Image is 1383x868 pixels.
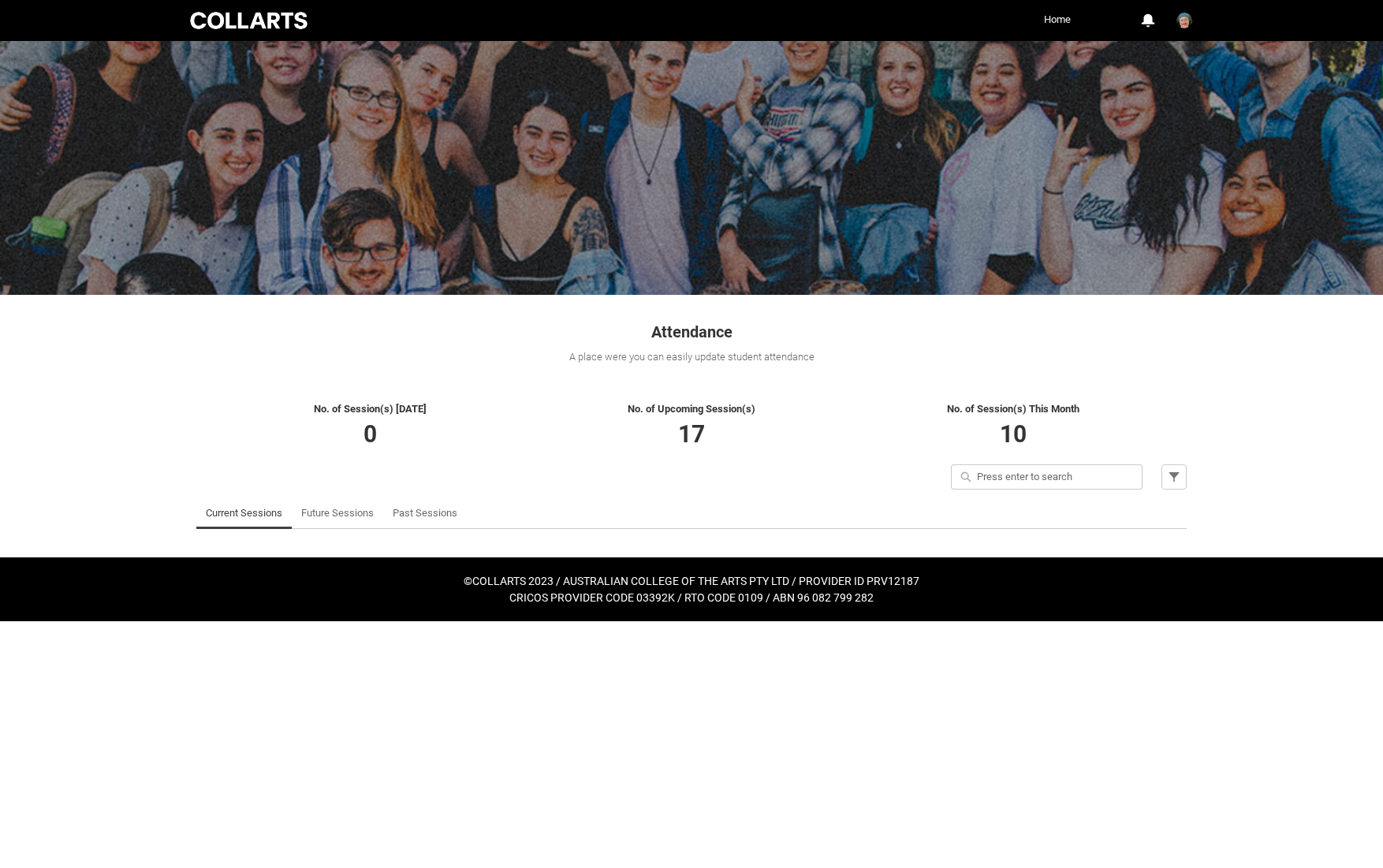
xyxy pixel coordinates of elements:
a: Past Sessions [393,497,457,529]
img: Benjamin.McKenzie [1176,13,1192,28]
span: 17 [678,420,705,448]
span: 0 [363,420,377,448]
span: 10 [1000,420,1027,448]
span: No. of Session(s) This Month [947,403,1079,415]
button: Filter [1161,464,1187,490]
span: No. of Upcoming Session(s) [628,403,755,415]
button: User Profile Benjamin.McKenzie [1172,6,1196,32]
input: Press enter to search [951,464,1143,490]
li: Past Sessions [383,497,467,529]
span: Attendance [651,322,733,341]
li: Future Sessions [292,497,383,529]
div: A place were you can easily update student attendance [196,349,1187,365]
a: Current Sessions [206,497,282,529]
a: Future Sessions [301,497,374,529]
a: Home [1040,8,1075,32]
span: No. of Session(s) [DATE] [314,403,427,415]
li: Current Sessions [196,497,292,529]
